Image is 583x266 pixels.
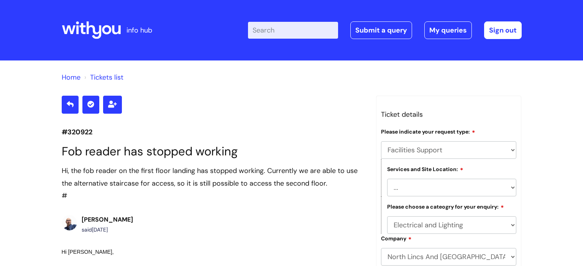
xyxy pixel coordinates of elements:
[82,71,123,83] li: Tickets list
[82,225,133,235] div: said
[62,144,365,158] h1: Fob reader has stopped working
[62,71,80,83] li: Solution home
[381,127,475,135] label: Please indicate your request type:
[82,215,133,224] b: [PERSON_NAME]
[62,126,365,138] p: #320922
[424,21,472,39] a: My queries
[62,165,365,202] div: #
[484,21,522,39] a: Sign out
[90,73,123,82] a: Tickets list
[62,73,80,82] a: Home
[381,234,412,242] label: Company
[62,215,77,230] img: profile_image
[92,226,108,233] span: Tue, 13 May, 2025 at 1:38 PM
[381,108,517,121] h3: Ticket details
[350,21,412,39] a: Submit a query
[126,24,152,36] p: info hub
[387,165,463,173] label: Services and Site Location:
[62,165,365,189] div: Hi, the fob reader on the first floor landing has stopped working. Currently we are able to use t...
[387,202,504,210] label: Please choose a cateogry for your enquiry:
[248,21,522,39] div: | -
[248,22,338,39] input: Search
